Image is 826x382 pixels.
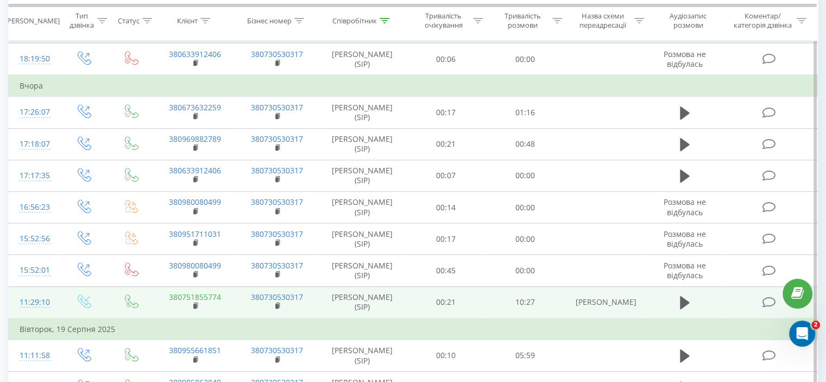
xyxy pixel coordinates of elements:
[564,286,646,318] td: [PERSON_NAME]
[318,192,407,223] td: [PERSON_NAME] (SIP)
[251,102,303,112] a: 380730530317
[318,128,407,160] td: [PERSON_NAME] (SIP)
[251,134,303,144] a: 380730530317
[485,160,564,191] td: 00:00
[789,321,815,347] iframe: Intercom live chat
[664,260,706,280] span: Розмова не відбулась
[318,286,407,318] td: [PERSON_NAME] (SIP)
[664,197,706,217] span: Розмова не відбулась
[9,318,818,340] td: Вівторок, 19 Серпня 2025
[407,255,485,286] td: 00:45
[407,160,485,191] td: 00:07
[407,223,485,255] td: 00:17
[407,286,485,318] td: 00:21
[485,223,564,255] td: 00:00
[20,197,48,218] div: 16:56:23
[169,345,221,355] a: 380955661851
[177,16,198,25] div: Клієнт
[20,260,48,281] div: 15:52:01
[318,160,407,191] td: [PERSON_NAME] (SIP)
[169,260,221,271] a: 380980080499
[20,228,48,249] div: 15:52:56
[485,192,564,223] td: 00:00
[251,197,303,207] a: 380730530317
[407,340,485,371] td: 00:10
[169,49,221,59] a: 380633912406
[485,340,564,371] td: 05:59
[68,11,94,30] div: Тип дзвінка
[730,11,794,30] div: Коментар/категорія дзвінка
[495,11,550,30] div: Тривалість розмови
[251,292,303,302] a: 380730530317
[332,16,377,25] div: Співробітник
[485,128,564,160] td: 00:48
[575,11,632,30] div: Назва схеми переадресації
[485,97,564,128] td: 01:16
[318,43,407,76] td: [PERSON_NAME] (SIP)
[251,260,303,271] a: 380730530317
[169,134,221,144] a: 380969882789
[247,16,292,25] div: Бізнес номер
[251,49,303,59] a: 380730530317
[169,292,221,302] a: 380751855774
[251,345,303,355] a: 380730530317
[318,97,407,128] td: [PERSON_NAME] (SIP)
[318,255,407,286] td: [PERSON_NAME] (SIP)
[657,11,720,30] div: Аудіозапис розмови
[20,102,48,123] div: 17:26:07
[251,165,303,176] a: 380730530317
[20,165,48,186] div: 17:17:35
[118,16,140,25] div: Статус
[169,229,221,239] a: 380951711031
[407,43,485,76] td: 00:06
[20,292,48,313] div: 11:29:10
[5,16,60,25] div: [PERSON_NAME]
[485,255,564,286] td: 00:00
[20,48,48,70] div: 18:19:50
[20,134,48,155] div: 17:18:07
[407,97,485,128] td: 00:17
[20,345,48,366] div: 11:11:58
[318,223,407,255] td: [PERSON_NAME] (SIP)
[407,128,485,160] td: 00:21
[664,229,706,249] span: Розмова не відбулась
[9,75,818,97] td: Вчора
[169,165,221,176] a: 380633912406
[407,192,485,223] td: 00:14
[417,11,471,30] div: Тривалість очікування
[169,102,221,112] a: 380673632259
[169,197,221,207] a: 380980080499
[318,340,407,371] td: [PERSON_NAME] (SIP)
[485,43,564,76] td: 00:00
[664,49,706,69] span: Розмова не відбулась
[811,321,820,329] span: 2
[485,286,564,318] td: 10:27
[251,229,303,239] a: 380730530317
